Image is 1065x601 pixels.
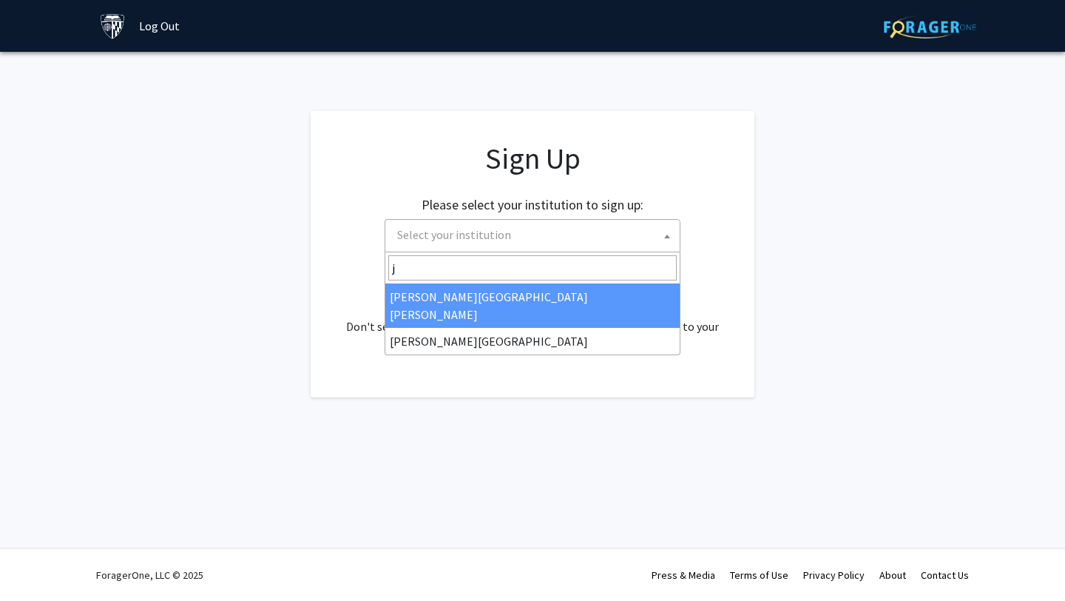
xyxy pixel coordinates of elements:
span: Select your institution [391,220,680,250]
div: Already have an account? . Don't see your institution? about bringing ForagerOne to your institut... [340,282,725,353]
input: Search [388,255,677,281]
a: Terms of Use [730,568,788,582]
span: Select your institution [397,227,511,242]
a: Press & Media [652,568,715,582]
img: Johns Hopkins University Logo [100,13,126,39]
a: About [879,568,906,582]
li: [PERSON_NAME][GEOGRAPHIC_DATA][PERSON_NAME] [385,283,680,328]
span: Select your institution [385,219,680,252]
a: Contact Us [921,568,969,582]
h1: Sign Up [340,141,725,176]
iframe: Chat [11,534,63,590]
li: [PERSON_NAME][GEOGRAPHIC_DATA] [385,328,680,355]
img: ForagerOne Logo [884,16,976,38]
a: Privacy Policy [803,568,865,582]
h2: Please select your institution to sign up: [422,197,643,213]
div: ForagerOne, LLC © 2025 [96,549,203,601]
